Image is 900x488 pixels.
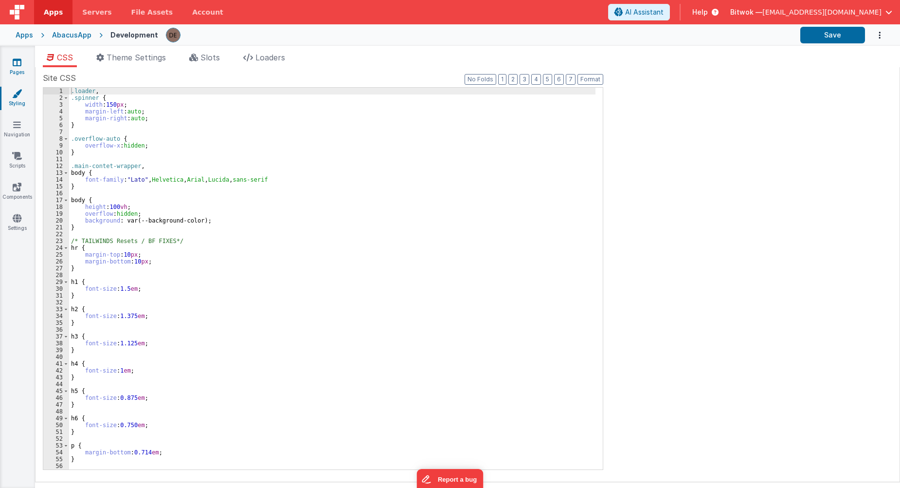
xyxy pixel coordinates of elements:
[43,374,69,381] div: 43
[543,74,552,85] button: 5
[43,72,76,84] span: Site CSS
[43,231,69,238] div: 22
[43,367,69,374] div: 42
[43,394,69,401] div: 46
[692,7,708,17] span: Help
[43,326,69,333] div: 36
[57,53,73,62] span: CSS
[43,101,69,108] div: 3
[82,7,111,17] span: Servers
[43,333,69,340] div: 37
[43,319,69,326] div: 35
[43,347,69,354] div: 39
[43,299,69,306] div: 32
[465,74,496,85] button: No Folds
[43,442,69,449] div: 53
[43,190,69,197] div: 16
[43,285,69,292] div: 30
[43,210,69,217] div: 19
[107,53,166,62] span: Theme Settings
[498,74,506,85] button: 1
[43,360,69,367] div: 41
[554,74,564,85] button: 6
[43,388,69,394] div: 45
[43,449,69,456] div: 54
[43,265,69,272] div: 27
[43,401,69,408] div: 47
[43,381,69,388] div: 44
[43,258,69,265] div: 26
[43,108,69,115] div: 4
[43,129,69,135] div: 7
[531,74,541,85] button: 4
[43,94,69,101] div: 2
[43,115,69,122] div: 5
[43,340,69,347] div: 38
[110,30,158,40] div: Development
[43,176,69,183] div: 14
[43,163,69,169] div: 12
[800,27,865,43] button: Save
[43,244,69,251] div: 24
[730,7,762,17] span: Bitwok —
[865,25,884,45] button: Options
[255,53,285,62] span: Loaders
[43,224,69,231] div: 21
[625,7,664,17] span: AI Assistant
[43,429,69,435] div: 51
[52,30,91,40] div: AbacusApp
[43,238,69,244] div: 23
[43,456,69,463] div: 55
[566,74,576,85] button: 7
[43,463,69,469] div: 56
[44,7,63,17] span: Apps
[43,142,69,149] div: 9
[43,408,69,415] div: 48
[43,422,69,429] div: 50
[43,292,69,299] div: 31
[131,7,173,17] span: File Assets
[608,4,670,20] button: AI Assistant
[43,197,69,204] div: 17
[577,74,603,85] button: Format
[43,122,69,129] div: 6
[43,149,69,156] div: 10
[43,204,69,210] div: 18
[43,169,69,176] div: 13
[43,435,69,442] div: 52
[43,251,69,258] div: 25
[43,135,69,142] div: 8
[43,88,69,94] div: 1
[43,306,69,313] div: 33
[43,217,69,224] div: 20
[16,30,33,40] div: Apps
[43,415,69,422] div: 49
[730,7,892,17] button: Bitwok — [EMAIL_ADDRESS][DOMAIN_NAME]
[200,53,220,62] span: Slots
[43,354,69,360] div: 40
[508,74,518,85] button: 2
[166,28,180,42] img: e7fe25dfebe04b7fa32e5015350e2f18
[43,279,69,285] div: 29
[43,272,69,279] div: 28
[43,313,69,319] div: 34
[43,156,69,163] div: 11
[520,74,529,85] button: 3
[43,183,69,190] div: 15
[762,7,882,17] span: [EMAIL_ADDRESS][DOMAIN_NAME]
